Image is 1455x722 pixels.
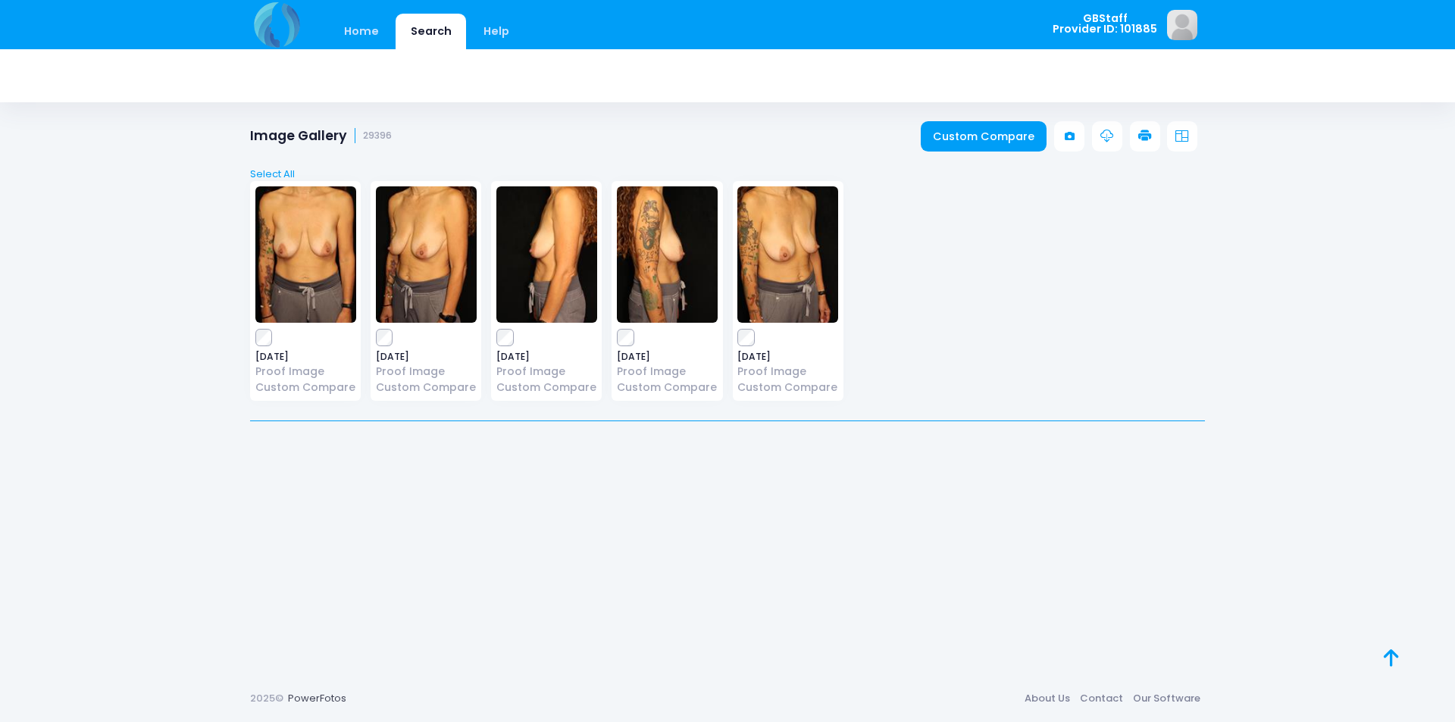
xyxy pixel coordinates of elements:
[329,14,393,49] a: Home
[737,364,838,380] a: Proof Image
[737,186,838,323] img: image
[1128,685,1205,712] a: Our Software
[250,128,392,144] h1: Image Gallery
[496,380,597,395] a: Custom Compare
[255,380,356,395] a: Custom Compare
[1075,685,1128,712] a: Contact
[255,352,356,361] span: [DATE]
[363,130,392,142] small: 29396
[288,691,346,705] a: PowerFotos
[376,380,477,395] a: Custom Compare
[921,121,1047,152] a: Custom Compare
[255,186,356,323] img: image
[496,352,597,361] span: [DATE]
[1019,685,1075,712] a: About Us
[250,691,283,705] span: 2025©
[617,352,718,361] span: [DATE]
[617,380,718,395] a: Custom Compare
[376,352,477,361] span: [DATE]
[1053,13,1157,35] span: GBStaff Provider ID: 101885
[255,364,356,380] a: Proof Image
[496,186,597,323] img: image
[396,14,466,49] a: Search
[376,364,477,380] a: Proof Image
[737,380,838,395] a: Custom Compare
[496,364,597,380] a: Proof Image
[246,167,1210,182] a: Select All
[469,14,524,49] a: Help
[1167,10,1197,40] img: image
[376,186,477,323] img: image
[617,364,718,380] a: Proof Image
[737,352,838,361] span: [DATE]
[617,186,718,323] img: image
